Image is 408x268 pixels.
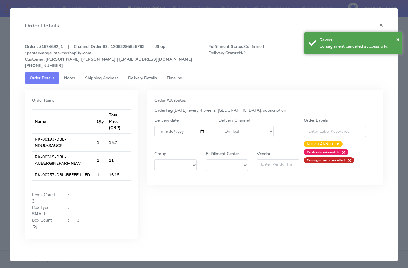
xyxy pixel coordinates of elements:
strong: Order Attributes [154,97,186,103]
th: Name [32,109,94,133]
div: Consignment cancelled successfully. [319,43,398,49]
span: Delivery Details [128,75,157,81]
strong: Consignment cancelled [307,158,345,163]
button: Close [396,35,400,44]
label: Group [154,151,166,157]
td: RK-00257-DBL-BEEFFILLED [32,169,94,180]
td: RK-00193-DBL-NDUJASAUCE [32,133,94,151]
td: 1 [94,133,106,151]
td: 15.2 [106,133,131,151]
input: Enter Vendor Name [257,159,299,169]
strong: 3 [32,198,34,204]
div: : [63,217,73,223]
button: Close [374,17,388,33]
strong: 3 [77,217,79,223]
span: × [396,35,400,43]
label: Delivery date [154,117,179,123]
td: 11 [106,151,131,169]
span: Confirmed N/A [204,43,296,69]
div: [DATE], every 4 weeks, [GEOGRAPHIC_DATA], subscription [150,107,380,113]
label: Fulfillment Center [206,151,239,157]
strong: Customer : [25,56,45,62]
th: Total Price (GBP) [106,109,131,133]
span: Notes [64,75,75,81]
label: Vendor [257,151,270,157]
span: × [333,141,340,147]
strong: NOT-SCANNED [307,142,333,146]
div: Items Count [28,192,63,198]
strong: Order Items [32,97,55,103]
strong: SMALL [32,211,46,217]
div: : [63,204,73,211]
div: Box Type [28,204,63,211]
strong: Delivery Status: [209,50,239,56]
td: 16.15 [106,169,131,180]
td: 1 [94,169,106,180]
label: Delivery Channel [219,117,250,123]
strong: Fulfillment Status: [209,44,244,49]
span: Order Details [30,75,54,81]
span: Timeline [167,75,182,81]
input: Enter Label Keywords [304,126,366,137]
div: : [63,192,73,198]
th: Qty [94,109,106,133]
td: RK-00315-DBL-AUBERGINEPARMNEW [32,151,94,169]
ul: Tabs [25,72,383,84]
td: 1 [94,151,106,169]
strong: Postcode mismatch [307,150,339,155]
strong: OrderTag: [154,107,173,113]
div: Revert [319,37,398,43]
h4: Order Details [25,22,59,30]
div: Box Count [28,217,63,223]
label: Order Labels [304,117,328,123]
span: × [345,157,351,163]
span: Shipping Address [85,75,118,81]
strong: Order : #1624692_1 | Channel Order ID : 12083295846783 | Shop : pastaevangelists-myshopify-com [P... [25,44,195,69]
span: × [339,149,345,155]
